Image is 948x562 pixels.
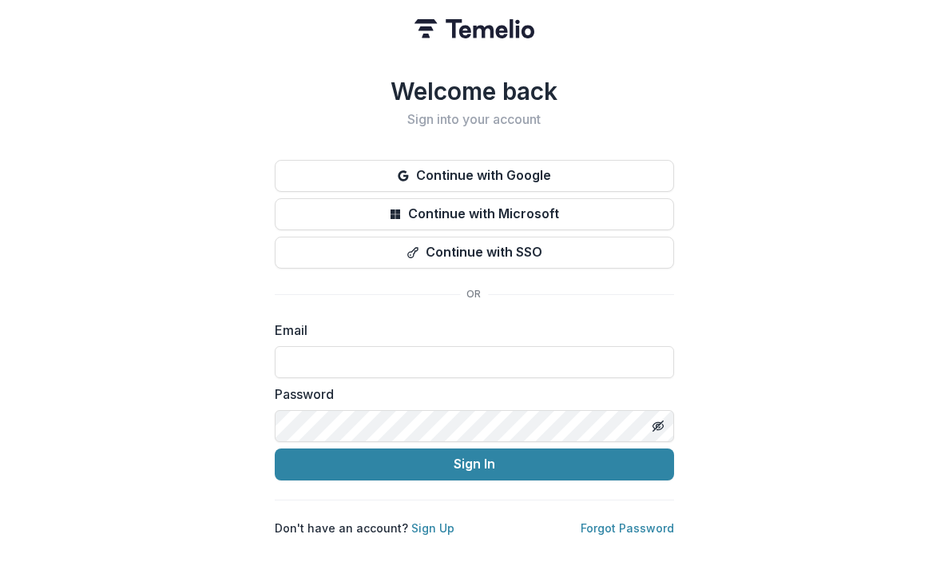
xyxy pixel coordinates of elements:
[645,413,671,439] button: Toggle password visibility
[581,521,674,535] a: Forgot Password
[275,160,674,192] button: Continue with Google
[275,321,664,340] label: Email
[275,198,674,230] button: Continue with Microsoft
[411,521,454,535] a: Sign Up
[275,448,674,480] button: Sign In
[275,237,674,269] button: Continue with SSO
[415,19,534,38] img: Temelio
[275,112,674,127] h2: Sign into your account
[275,520,454,536] p: Don't have an account?
[275,385,664,404] label: Password
[275,77,674,106] h1: Welcome back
